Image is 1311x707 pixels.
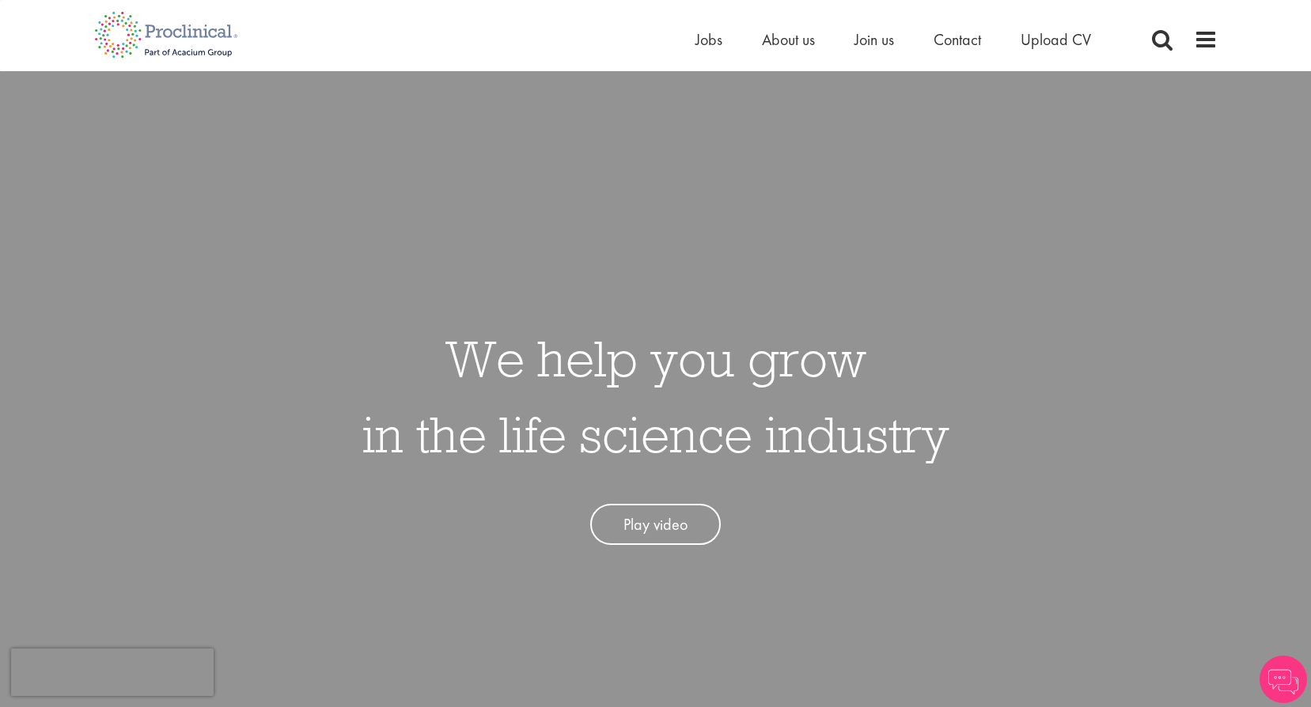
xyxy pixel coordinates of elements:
[1021,29,1091,50] a: Upload CV
[762,29,815,50] a: About us
[854,29,894,50] a: Join us
[590,504,721,546] a: Play video
[695,29,722,50] a: Jobs
[362,320,949,472] h1: We help you grow in the life science industry
[1260,656,1307,703] img: Chatbot
[934,29,981,50] a: Contact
